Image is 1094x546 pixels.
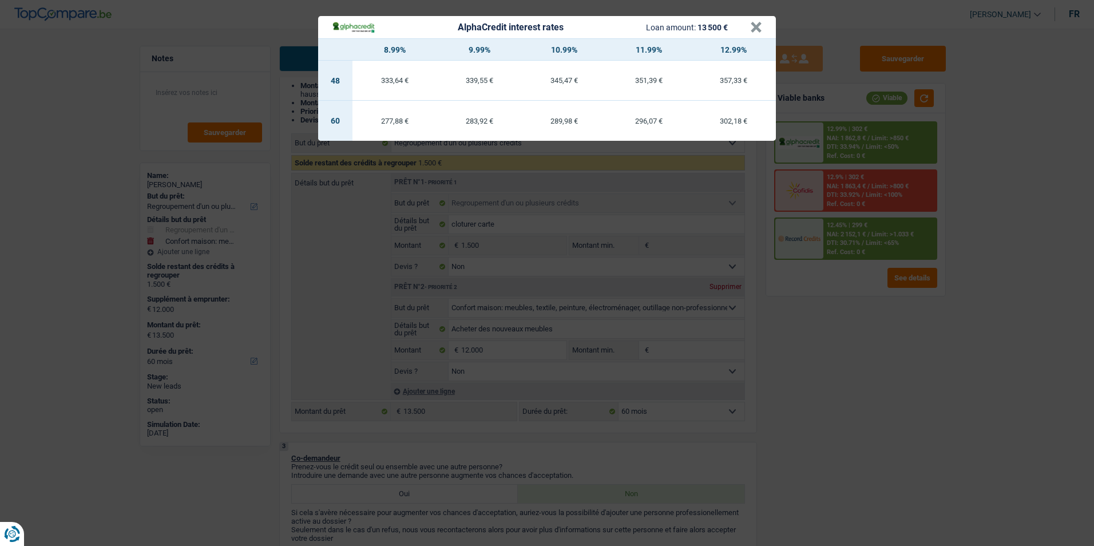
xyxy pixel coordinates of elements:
[646,23,696,32] span: Loan amount:
[691,117,776,125] div: 302,18 €
[522,39,607,61] th: 10.99%
[607,77,691,84] div: 351,39 €
[318,61,352,101] td: 48
[352,39,437,61] th: 8.99%
[332,21,375,34] img: AlphaCredit
[691,77,776,84] div: 357,33 €
[437,77,522,84] div: 339,55 €
[697,23,728,32] span: 13 500 €
[352,77,437,84] div: 333,64 €
[522,77,607,84] div: 345,47 €
[691,39,776,61] th: 12.99%
[437,117,522,125] div: 283,92 €
[437,39,522,61] th: 9.99%
[607,117,691,125] div: 296,07 €
[607,39,691,61] th: 11.99%
[458,23,564,32] div: AlphaCredit interest rates
[318,101,352,141] td: 60
[352,117,437,125] div: 277,88 €
[750,22,762,33] button: ×
[522,117,607,125] div: 289,98 €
